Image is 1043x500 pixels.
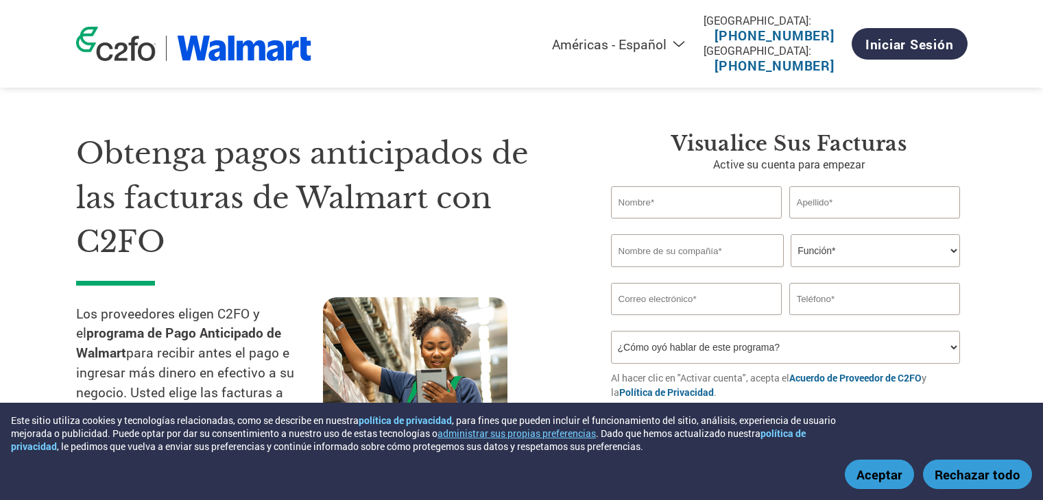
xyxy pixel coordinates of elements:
[611,234,784,267] input: Nombre de su compañía*
[611,156,968,173] p: Active su cuenta para empezar
[177,36,312,61] img: Walmart
[704,43,846,58] div: [GEOGRAPHIC_DATA]:
[852,28,968,60] a: Iniciar sesión
[789,371,922,384] a: Acuerdo de Proveedor de C2FO
[619,386,714,399] a: Política de Privacidad
[791,234,960,267] select: Title/Role
[789,316,961,325] div: Inavlid Phone Number
[11,414,854,453] div: Este sitio utiliza cookies y tecnologías relacionadas, como se describe en nuestra , para fines q...
[704,13,846,27] div: [GEOGRAPHIC_DATA]:
[611,220,782,229] div: Invalid first name or first name is too long
[789,220,961,229] div: Invalid last name or last name is too long
[923,460,1032,489] button: Rechazar todo
[11,427,806,453] a: política de privacidad
[611,371,968,399] p: Al hacer clic en "Activar cuenta", acepta el y la .
[437,427,596,440] button: administrar sus propias preferencias
[76,324,281,361] strong: programa de Pago Anticipado de Walmart
[359,414,452,427] a: política de privacidad
[611,316,782,325] div: Inavlid Email Address
[76,132,570,264] h1: Obtenga pagos anticipados de las facturas de Walmart con C2FO
[611,283,782,315] input: Invalid Email format
[611,132,968,156] h3: Visualice sus facturas
[611,268,961,277] div: Invalid company name or company name is too long
[715,27,835,44] a: [PHONE_NUMBER]
[323,297,507,432] img: supply chain worker
[789,283,961,315] input: Teléfono*
[715,57,835,74] a: [PHONE_NUMBER]
[845,460,914,489] button: Aceptar
[76,304,323,423] p: Los proveedores eligen C2FO y el para recibir antes el pago e ingresar más dinero en efectivo a s...
[76,27,156,61] img: c2fo logo
[611,186,782,218] input: Nombre*
[789,186,961,218] input: Apellido*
